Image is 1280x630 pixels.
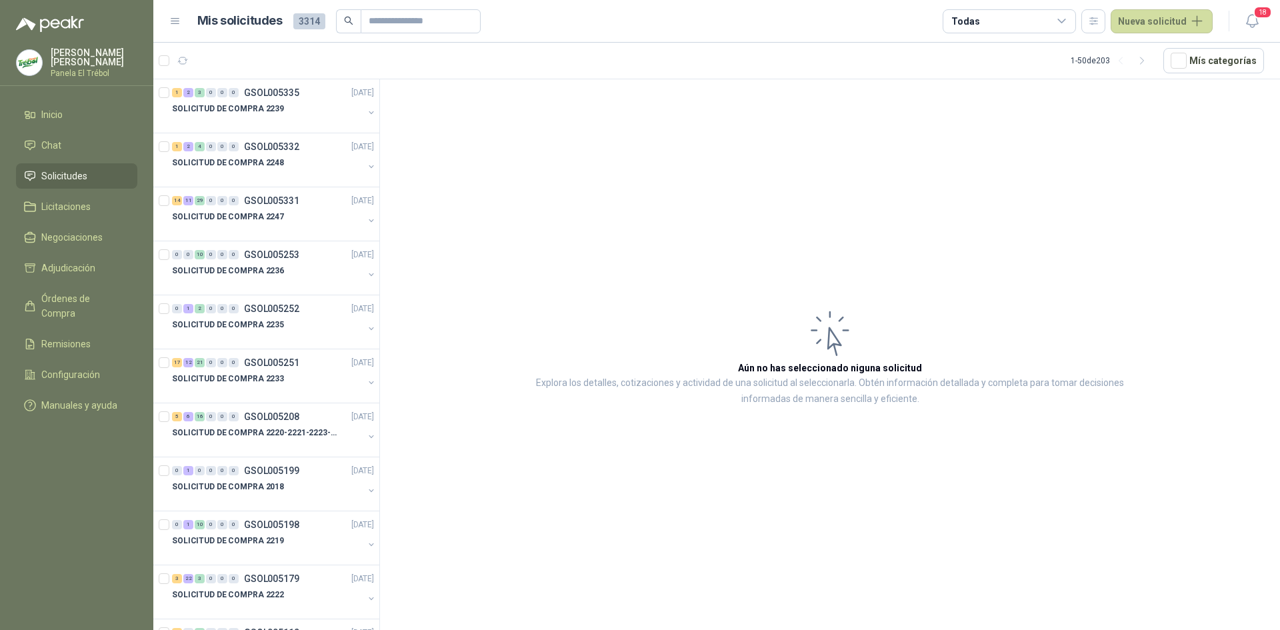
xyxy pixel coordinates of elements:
div: 0 [206,412,216,421]
div: Todas [951,14,979,29]
span: Órdenes de Compra [41,291,125,321]
div: 2 [183,142,193,151]
a: Manuales y ayuda [16,393,137,418]
p: [DATE] [351,411,374,423]
div: 5 [172,412,182,421]
a: 1 2 4 0 0 0 GSOL005332[DATE] SOLICITUD DE COMPRA 2248 [172,139,377,181]
div: 0 [172,304,182,313]
div: 1 [172,88,182,97]
a: Adjudicación [16,255,137,281]
div: 6 [183,412,193,421]
p: SOLICITUD DE COMPRA 2236 [172,265,284,277]
p: GSOL005331 [244,196,299,205]
p: [DATE] [351,249,374,261]
div: 3 [195,88,205,97]
div: 0 [206,574,216,583]
a: Remisiones [16,331,137,357]
div: 29 [195,196,205,205]
div: 0 [172,466,182,475]
a: Configuración [16,362,137,387]
p: GSOL005335 [244,88,299,97]
div: 1 - 50 de 203 [1071,50,1153,71]
div: 0 [229,196,239,205]
div: 0 [206,250,216,259]
a: 0 1 10 0 0 0 GSOL005198[DATE] SOLICITUD DE COMPRA 2219 [172,517,377,559]
p: [PERSON_NAME] [PERSON_NAME] [51,48,137,67]
p: GSOL005198 [244,520,299,529]
div: 0 [206,466,216,475]
a: Licitaciones [16,194,137,219]
div: 0 [206,88,216,97]
div: 0 [206,304,216,313]
p: GSOL005253 [244,250,299,259]
div: 0 [172,250,182,259]
span: Remisiones [41,337,91,351]
p: SOLICITUD DE COMPRA 2248 [172,157,284,169]
p: GSOL005332 [244,142,299,151]
div: 0 [183,250,193,259]
div: 0 [206,358,216,367]
div: 10 [195,520,205,529]
p: GSOL005208 [244,412,299,421]
img: Company Logo [17,50,42,75]
a: Chat [16,133,137,158]
h1: Mis solicitudes [197,11,283,31]
span: Adjudicación [41,261,95,275]
a: 3 22 3 0 0 0 GSOL005179[DATE] SOLICITUD DE COMPRA 2222 [172,571,377,613]
div: 3 [172,574,182,583]
h3: Aún no has seleccionado niguna solicitud [738,361,922,375]
div: 0 [229,574,239,583]
div: 14 [172,196,182,205]
div: 0 [217,358,227,367]
div: 0 [229,520,239,529]
a: Órdenes de Compra [16,286,137,326]
p: [DATE] [351,357,374,369]
div: 0 [229,88,239,97]
span: 3314 [293,13,325,29]
span: Manuales y ayuda [41,398,117,413]
p: SOLICITUD DE COMPRA 2235 [172,319,284,331]
div: 0 [217,466,227,475]
span: search [344,16,353,25]
div: 0 [217,196,227,205]
p: [DATE] [351,87,374,99]
p: [DATE] [351,465,374,477]
div: 1 [183,520,193,529]
div: 0 [206,520,216,529]
div: 0 [229,142,239,151]
div: 10 [195,250,205,259]
p: SOLICITUD DE COMPRA 2247 [172,211,284,223]
a: 0 1 2 0 0 0 GSOL005252[DATE] SOLICITUD DE COMPRA 2235 [172,301,377,343]
div: 0 [206,142,216,151]
button: Mís categorías [1163,48,1264,73]
div: 2 [183,88,193,97]
span: Chat [41,138,61,153]
div: 0 [229,304,239,313]
div: 21 [195,358,205,367]
p: SOLICITUD DE COMPRA 2018 [172,481,284,493]
p: SOLICITUD DE COMPRA 2233 [172,373,284,385]
p: [DATE] [351,303,374,315]
div: 4 [195,142,205,151]
a: 17 12 21 0 0 0 GSOL005251[DATE] SOLICITUD DE COMPRA 2233 [172,355,377,397]
span: Inicio [41,107,63,122]
div: 0 [217,88,227,97]
div: 0 [217,304,227,313]
div: 0 [229,412,239,421]
p: [DATE] [351,195,374,207]
img: Logo peakr [16,16,84,32]
p: SOLICITUD DE COMPRA 2220-2221-2223-2224 [172,427,338,439]
p: [DATE] [351,573,374,585]
a: Solicitudes [16,163,137,189]
div: 22 [183,574,193,583]
span: 18 [1253,6,1272,19]
p: GSOL005179 [244,574,299,583]
button: 18 [1240,9,1264,33]
div: 12 [183,358,193,367]
div: 0 [229,466,239,475]
p: Explora los detalles, cotizaciones y actividad de una solicitud al seleccionarla. Obtén informaci... [513,375,1147,407]
div: 0 [217,574,227,583]
div: 0 [217,142,227,151]
span: Negociaciones [41,230,103,245]
span: Solicitudes [41,169,87,183]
